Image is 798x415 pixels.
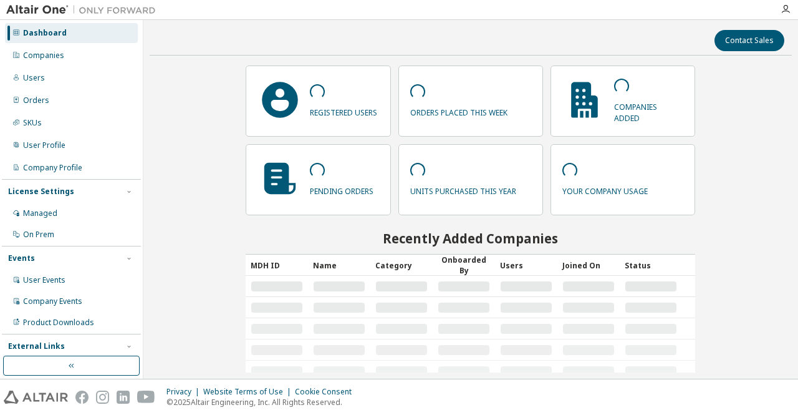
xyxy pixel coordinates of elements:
[562,182,648,197] p: your company usage
[23,118,42,128] div: SKUs
[410,182,516,197] p: units purchased this year
[438,255,490,276] div: Onboarded By
[96,391,109,404] img: instagram.svg
[23,140,65,150] div: User Profile
[375,255,428,275] div: Category
[23,208,57,218] div: Managed
[137,391,155,404] img: youtube.svg
[203,387,295,397] div: Website Terms of Use
[23,163,82,173] div: Company Profile
[625,255,677,275] div: Status
[23,73,45,83] div: Users
[23,318,94,328] div: Product Downloads
[295,387,359,397] div: Cookie Consent
[23,28,67,38] div: Dashboard
[310,182,373,197] p: pending orders
[117,391,130,404] img: linkedin.svg
[8,253,35,263] div: Events
[166,387,203,397] div: Privacy
[310,104,377,118] p: registered users
[410,104,507,118] p: orders placed this week
[313,255,365,275] div: Name
[23,51,64,61] div: Companies
[500,255,552,275] div: Users
[23,95,49,105] div: Orders
[246,230,695,247] h2: Recently Added Companies
[8,341,65,351] div: External Links
[251,255,303,275] div: MDH ID
[166,397,359,408] p: © 2025 Altair Engineering, Inc. All Rights Reserved.
[8,187,74,197] div: License Settings
[23,296,82,306] div: Company Events
[23,230,54,240] div: On Prem
[714,30,784,51] button: Contact Sales
[614,98,683,123] p: companies added
[6,4,162,16] img: Altair One
[75,391,89,404] img: facebook.svg
[4,391,68,404] img: altair_logo.svg
[23,275,65,285] div: User Events
[562,255,615,275] div: Joined On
